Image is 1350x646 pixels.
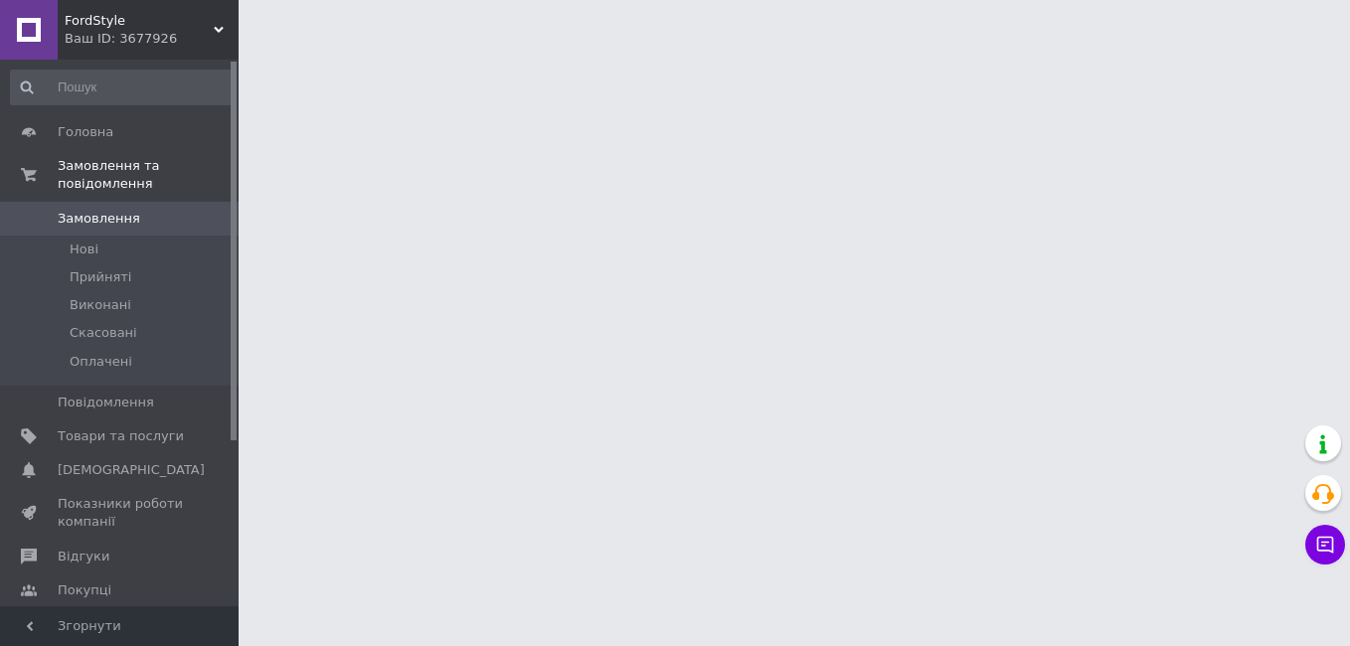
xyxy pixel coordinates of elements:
[70,268,131,286] span: Прийняті
[70,296,131,314] span: Виконані
[58,461,205,479] span: [DEMOGRAPHIC_DATA]
[58,394,154,411] span: Повідомлення
[58,427,184,445] span: Товари та послуги
[58,548,109,565] span: Відгуки
[70,353,132,371] span: Оплачені
[70,241,98,258] span: Нові
[58,581,111,599] span: Покупці
[65,12,214,30] span: FordStyle
[58,157,239,193] span: Замовлення та повідомлення
[58,495,184,531] span: Показники роботи компанії
[65,30,239,48] div: Ваш ID: 3677926
[1305,525,1345,565] button: Чат з покупцем
[58,210,140,228] span: Замовлення
[10,70,235,105] input: Пошук
[70,324,137,342] span: Скасовані
[58,123,113,141] span: Головна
